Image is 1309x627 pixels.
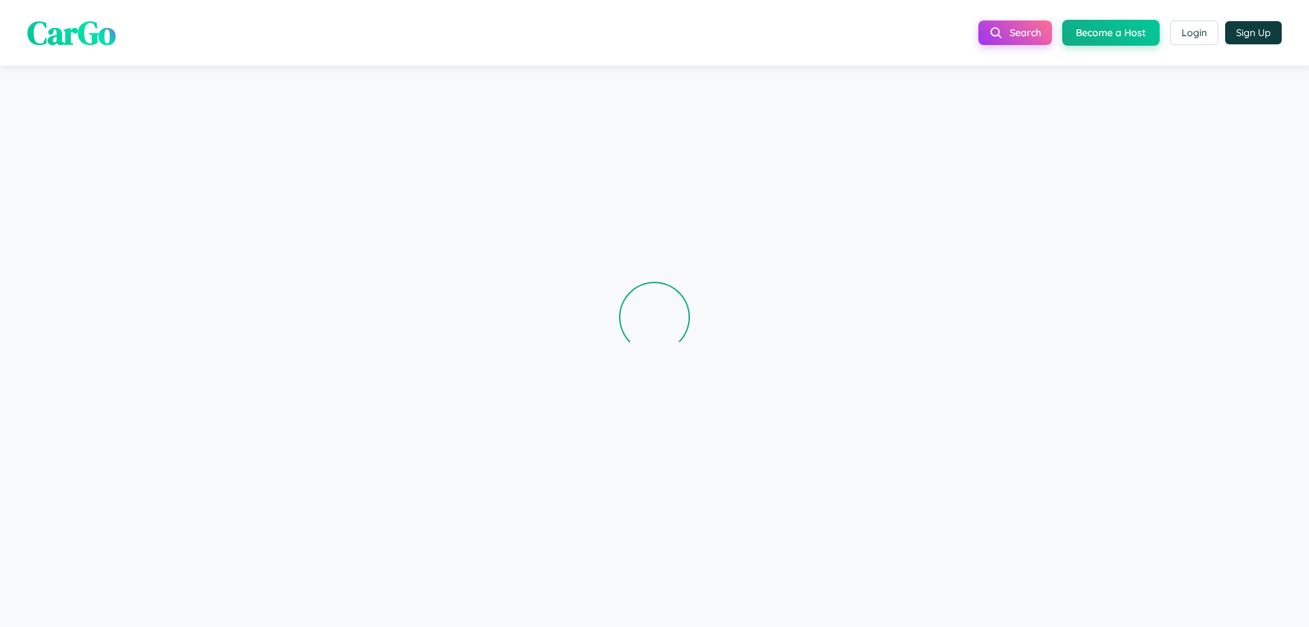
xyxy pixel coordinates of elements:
[1062,20,1160,46] button: Become a Host
[1010,27,1041,39] span: Search
[1170,20,1218,45] button: Login
[27,10,116,55] span: CarGo
[1225,21,1282,44] button: Sign Up
[978,20,1052,45] button: Search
